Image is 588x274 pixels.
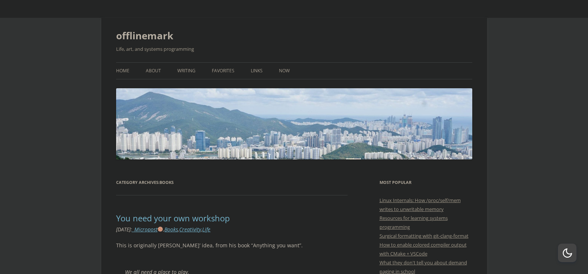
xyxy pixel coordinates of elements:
[380,241,467,257] a: How to enable colored compiler output with CMake + VSCode
[116,226,211,233] i: : , , ,
[212,63,234,79] a: Favorites
[279,63,290,79] a: Now
[158,227,163,232] img: 🍪
[116,241,348,250] p: This is originally [PERSON_NAME]’ idea, from his book “Anything you want”.
[146,63,161,79] a: About
[177,63,196,79] a: Writing
[380,178,472,187] h3: Most Popular
[116,88,472,159] img: offlinemark
[160,179,174,185] span: Books
[116,226,131,233] time: [DATE]
[380,197,461,212] a: Linux Internals: How /proc/self/mem writes to unwritable memory
[380,232,469,239] a: Surgical formatting with git-clang-format
[202,226,210,233] a: Life
[116,212,230,224] a: You need your own workshop
[116,44,472,53] h2: Life, art, and systems programming
[164,226,178,233] a: Books
[116,63,129,79] a: Home
[251,63,263,79] a: Links
[380,215,448,230] a: Resources for learning systems programming
[132,226,164,233] a: _Micropost
[116,27,173,44] a: offlinemark
[179,226,201,233] a: Creativity
[116,178,348,187] h1: Category Archives:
